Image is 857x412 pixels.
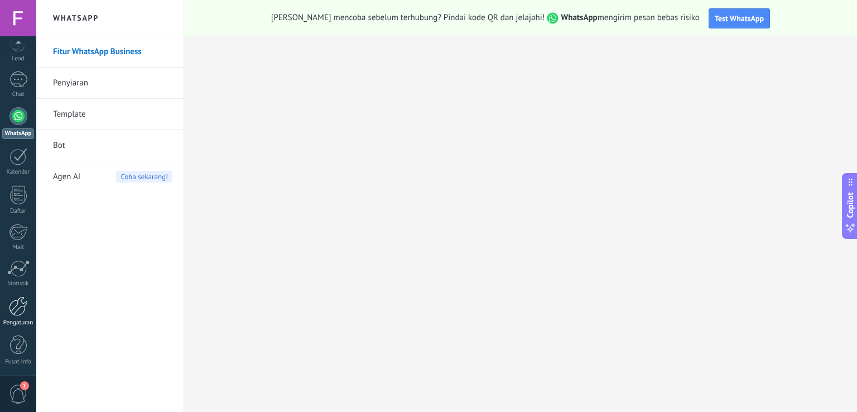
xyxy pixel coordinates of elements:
[53,99,172,130] a: Template
[2,128,34,139] div: WhatsApp
[845,193,856,218] span: Copilot
[2,244,35,251] div: Mail
[2,169,35,176] div: Kalender
[36,68,184,99] li: Penyiaran
[53,36,172,68] a: Fitur WhatsApp Business
[2,319,35,327] div: Pengaturan
[2,208,35,215] div: Daftar
[53,161,172,193] a: Agen AICoba sekarang!
[36,130,184,161] li: Bot
[2,280,35,288] div: Statistik
[20,381,29,390] span: 1
[715,13,764,23] span: Test WhatsApp
[271,12,700,24] span: [PERSON_NAME] mencoba sebelum terhubung? Pindai kode QR dan jelajahi! mengirim pesan bebas risiko
[36,36,184,68] li: Fitur WhatsApp Business
[561,12,597,23] strong: WhatsApp
[36,99,184,130] li: Template
[2,91,35,98] div: Chat
[53,68,172,99] a: Penyiaran
[36,161,184,192] li: Agen AI
[2,358,35,366] div: Pusat Info
[2,55,35,63] div: Lead
[53,161,80,193] span: Agen AI
[709,8,770,28] button: Test WhatsApp
[53,130,172,161] a: Bot
[116,171,172,183] span: Coba sekarang!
